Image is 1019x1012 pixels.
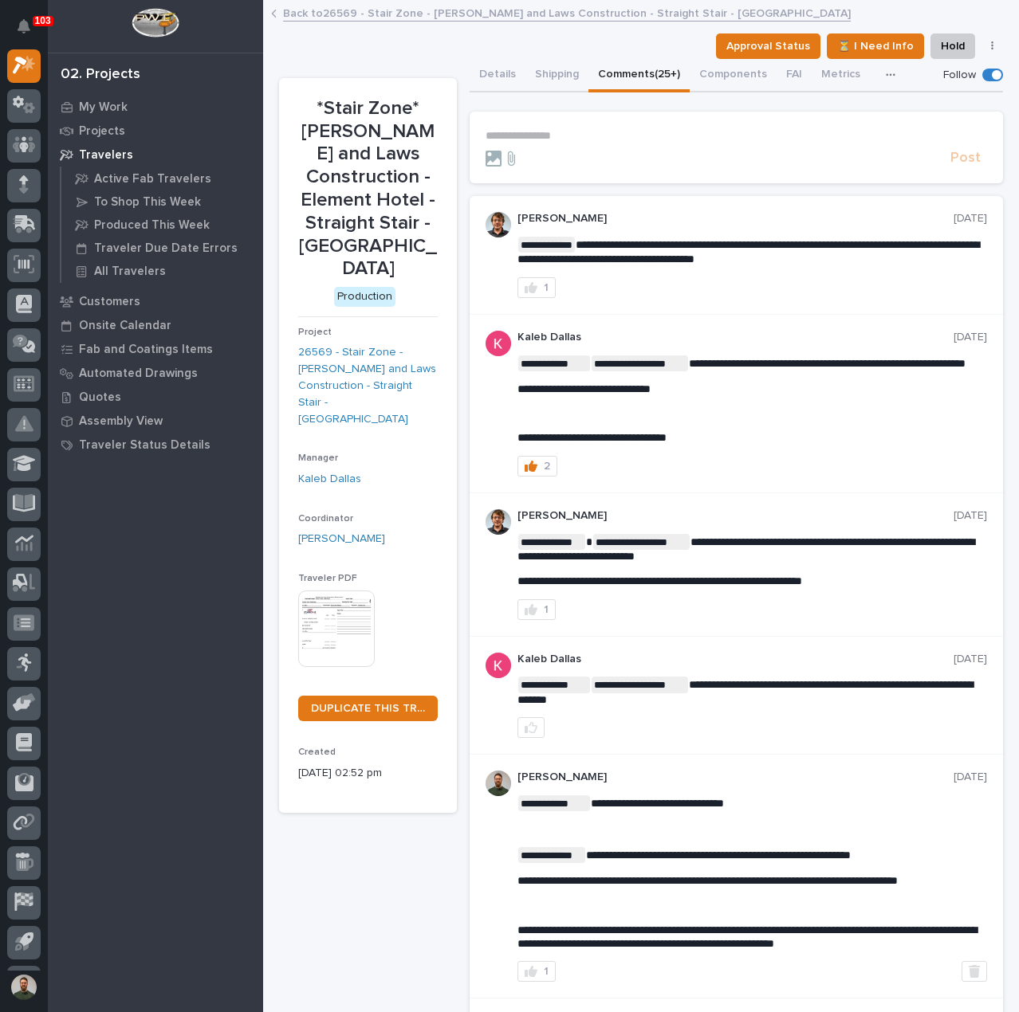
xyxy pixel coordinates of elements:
span: Hold [941,37,965,56]
a: Quotes [48,385,263,409]
a: Traveler Due Date Errors [61,237,263,259]
p: Travelers [79,148,133,163]
p: [DATE] [954,331,987,344]
p: Assembly View [79,414,163,429]
p: 103 [35,15,51,26]
img: AOh14GhWdCmNGdrYYOPqe-VVv6zVZj5eQYWy4aoH1XOH=s96-c [486,212,511,237]
button: Components [690,59,777,92]
p: [DATE] [954,771,987,784]
a: Traveler Status Details [48,433,263,457]
img: ACg8ocJFQJZtOpq0mXhEl6L5cbQXDkmdPAf0fdoBPnlMfqfX=s96-c [486,331,511,356]
button: FAI [777,59,812,92]
a: Back to26569 - Stair Zone - [PERSON_NAME] and Laws Construction - Straight Stair - [GEOGRAPHIC_DATA] [283,3,851,22]
a: Active Fab Travelers [61,167,263,190]
p: [DATE] 02:52 pm [298,765,438,782]
button: users-avatar [7,971,41,1004]
p: Active Fab Travelers [94,172,211,186]
p: All Travelers [94,265,166,279]
p: Quotes [79,390,121,405]
p: [DATE] [954,509,987,523]
span: Manager [298,453,338,463]
a: Fab and Coatings Items [48,337,263,361]
div: 1 [544,966,549,977]
button: Metrics [812,59,870,92]
p: [DATE] [954,653,987,666]
p: Fab and Coatings Items [79,343,213,357]
button: Notifications [7,10,41,43]
button: Delete post [962,961,987,982]
p: [DATE] [954,212,987,226]
img: AOh14GhWdCmNGdrYYOPqe-VVv6zVZj5eQYWy4aoH1XOH=s96-c [486,509,511,535]
span: ⏳ I Need Info [837,37,914,56]
button: like this post [517,717,545,738]
a: All Travelers [61,260,263,282]
div: 2 [544,461,550,472]
p: Traveler Due Date Errors [94,241,238,256]
div: 1 [544,282,549,293]
a: Produced This Week [61,214,263,236]
span: Created [298,747,336,757]
p: Onsite Calendar [79,319,171,333]
a: 26569 - Stair Zone - [PERSON_NAME] and Laws Construction - Straight Stair - [GEOGRAPHIC_DATA] [298,344,438,427]
button: Post [944,149,987,167]
span: DUPLICATE THIS TRAVELER [311,703,425,714]
img: AATXAJw4slNr5ea0WduZQVIpKGhdapBAGQ9xVsOeEvl5=s96-c [486,771,511,796]
a: Automated Drawings [48,361,263,385]
p: My Work [79,100,128,115]
a: My Work [48,95,263,119]
a: DUPLICATE THIS TRAVELER [298,696,438,721]
button: ⏳ I Need Info [827,33,924,59]
p: [PERSON_NAME] [517,212,954,226]
span: Traveler PDF [298,574,357,583]
img: ACg8ocJFQJZtOpq0mXhEl6L5cbQXDkmdPAf0fdoBPnlMfqfX=s96-c [486,653,511,678]
button: Approval Status [716,33,820,59]
div: 1 [544,604,549,615]
span: Post [950,149,981,167]
p: Kaleb Dallas [517,331,954,344]
span: Coordinator [298,514,353,524]
p: Produced This Week [94,218,210,233]
span: Approval Status [726,37,810,56]
p: [PERSON_NAME] [517,509,954,523]
button: Details [470,59,525,92]
a: Onsite Calendar [48,313,263,337]
p: Automated Drawings [79,367,198,381]
p: Customers [79,295,140,309]
a: Assembly View [48,409,263,433]
span: Project [298,328,332,337]
button: 1 [517,599,556,620]
p: Kaleb Dallas [517,653,954,666]
p: [PERSON_NAME] [517,771,954,784]
p: Traveler Status Details [79,438,210,453]
div: Production [334,287,395,307]
div: Notifications103 [20,19,41,45]
a: [PERSON_NAME] [298,531,385,547]
button: Hold [930,33,975,59]
button: Shipping [525,59,588,92]
p: Follow [943,69,976,82]
a: Kaleb Dallas [298,471,361,488]
button: 1 [517,277,556,298]
button: 1 [517,961,556,982]
p: To Shop This Week [94,195,201,210]
a: Travelers [48,143,263,167]
a: Customers [48,289,263,313]
a: To Shop This Week [61,190,263,213]
div: 02. Projects [61,66,140,84]
p: Projects [79,124,125,139]
a: Projects [48,119,263,143]
p: *Stair Zone* [PERSON_NAME] and Laws Construction - Element Hotel - Straight Stair - [GEOGRAPHIC_D... [298,97,438,280]
button: 2 [517,456,557,477]
button: Comments (25+) [588,59,690,92]
img: Workspace Logo [132,8,179,37]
